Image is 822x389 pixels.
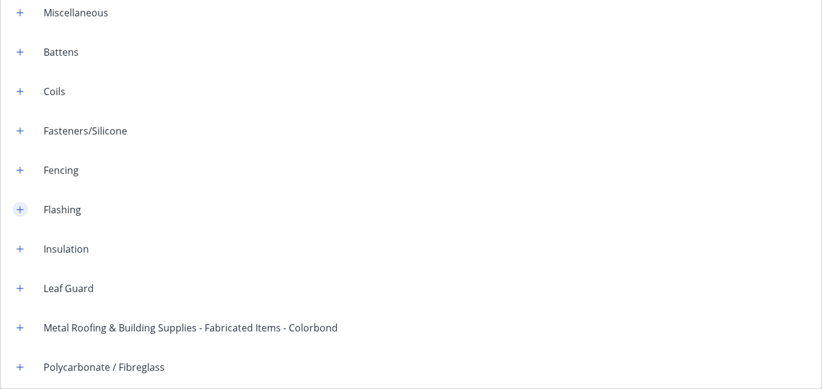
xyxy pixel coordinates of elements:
[34,163,88,178] div: Fencing
[34,202,91,217] div: Flashing
[34,242,99,256] div: Insulation
[34,281,104,296] div: Leaf Guard
[34,124,137,138] div: Fasteners/Silicone
[34,321,347,335] div: Metal Roofing & Building Supplies - Fabricated Items - Colorbond
[34,45,88,59] div: Battens
[34,84,75,99] div: Coils
[34,360,174,374] div: Polycarbonate / Fibreglass
[34,5,118,20] div: Miscellaneous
